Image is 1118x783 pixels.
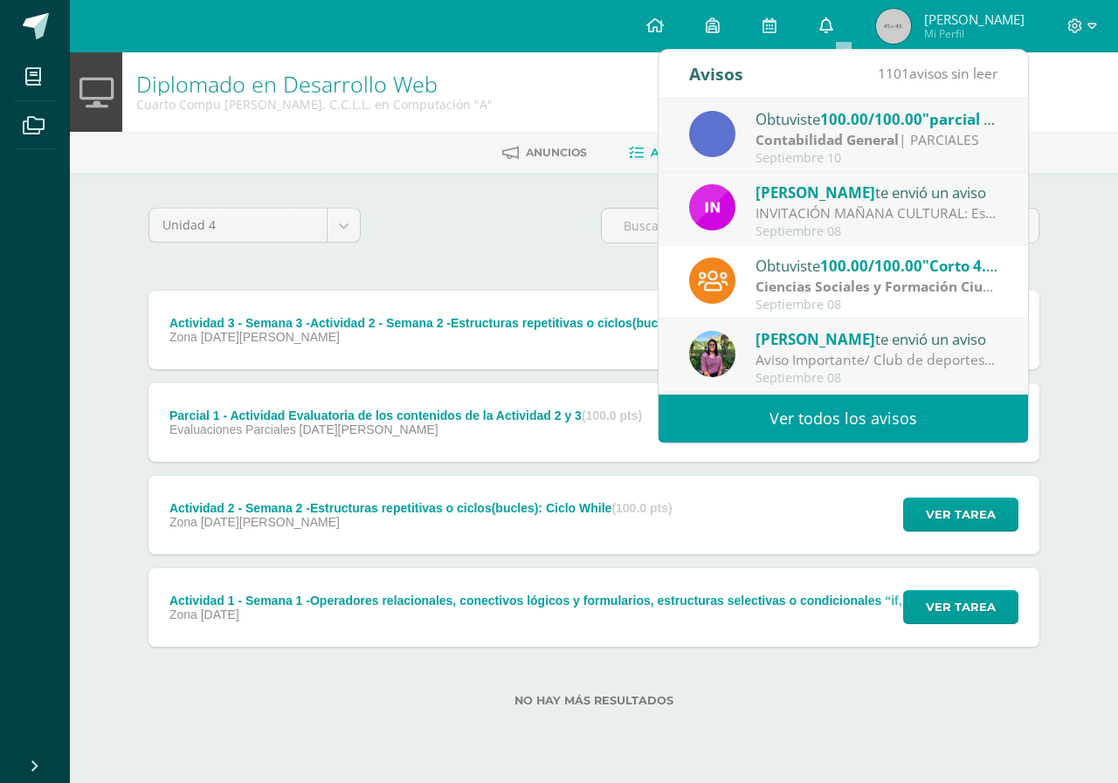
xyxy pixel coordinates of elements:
[169,608,197,622] span: Zona
[878,64,909,83] span: 1101
[924,10,1025,28] span: [PERSON_NAME]
[526,146,587,159] span: Anuncios
[922,109,996,129] span: "parcial I"
[201,330,340,344] span: [DATE][PERSON_NAME]
[756,182,875,203] span: [PERSON_NAME]
[924,26,1025,41] span: Mi Perfil
[169,409,642,422] div: Parcial 1 - Actividad Evaluatoria de los contenidos de la Actividad 2 y 3
[903,498,1018,532] button: Ver tarea
[169,501,673,515] div: Actividad 2 - Semana 2 -Estructuras repetitivas o ciclos(bucles): Ciclo While
[651,146,728,159] span: Actividades
[300,422,438,436] span: [DATE][PERSON_NAME]
[689,50,743,98] div: Avisos
[502,139,587,167] a: Anuncios
[659,395,1028,443] a: Ver todos los avisos
[756,224,998,239] div: Septiembre 08
[756,130,998,150] div: | PARCIALES
[582,409,642,422] strong: (100.0 pts)
[149,209,360,242] a: Unidad 4
[136,96,493,113] div: Cuarto Compu Bach. C.C.L.L. en Computación 'A'
[611,501,672,515] strong: (100.0 pts)
[602,209,1039,243] input: Busca la actividad aquí...
[820,256,922,276] span: 100.00/100.00
[756,181,998,203] div: te envió un aviso
[756,329,875,349] span: [PERSON_NAME]
[903,590,1018,624] button: Ver tarea
[689,331,735,377] img: 50160636c8645c56db84f77601761a06.png
[169,515,197,529] span: Zona
[629,139,728,167] a: Actividades
[820,109,922,129] span: 100.00/100.00
[756,277,998,297] div: | Prueba corta 1
[926,591,996,623] span: Ver tarea
[756,203,998,223] div: INVITACIÓN MAÑANA CULTURAL: Estimado Padre de familia, Adjuntamos información de la mañana cultural
[756,151,998,166] div: Septiembre 10
[756,350,998,370] div: Aviso Importante/ Club de deportes: Estimados padres de familia: Deseo se encuentren bien, envío ...
[926,498,996,531] span: Ver tarea
[169,422,296,436] span: Evaluaciones Parciales
[136,72,493,96] h1: Diplomado en Desarrollo Web
[169,330,197,344] span: Zona
[756,371,998,386] div: Septiembre 08
[756,130,899,149] strong: Contabilidad General
[201,608,239,622] span: [DATE]
[878,64,997,83] span: avisos sin leer
[136,69,438,99] a: Diplomado en Desarrollo Web
[756,277,1032,296] strong: Ciencias Sociales y Formación Ciudadana
[922,256,1002,276] span: "Corto 4.1"
[756,298,998,313] div: Septiembre 08
[169,316,800,330] div: Actividad 3 - Semana 3 -Actividad 2 - Semana 2 -Estructuras repetitivas o ciclos(bucles): Ciclo For
[756,327,998,350] div: te envió un aviso
[148,694,1039,707] label: No hay más resultados
[162,209,314,242] span: Unidad 4
[876,9,911,44] img: 45x45
[689,184,735,230] img: 49dcc5f07bc63dd4e845f3f2a9293567.png
[756,107,998,130] div: Obtuviste en
[756,254,998,277] div: Obtuviste en
[201,515,340,529] span: [DATE][PERSON_NAME]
